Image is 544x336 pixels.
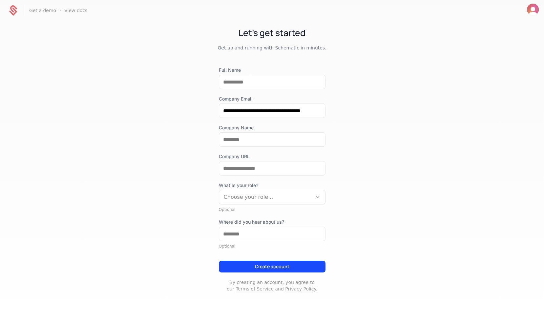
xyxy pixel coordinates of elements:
[219,279,325,292] p: By creating an account, you agree to our and .
[29,7,56,14] a: Get a demo
[527,4,539,15] img: 's logo
[219,219,325,225] label: Where did you hear about us?
[59,7,61,14] span: ·
[219,96,325,102] label: Company Email
[527,4,539,15] button: Open user button
[285,286,316,291] a: Privacy Policy
[219,153,325,160] label: Company URL
[219,182,325,189] span: What is your role?
[219,207,325,212] div: Optional
[219,124,325,131] label: Company Name
[219,261,325,272] button: Create account
[219,67,325,73] label: Full Name
[64,7,87,14] a: View docs
[236,286,274,291] a: Terms of Service
[219,244,325,249] div: Optional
